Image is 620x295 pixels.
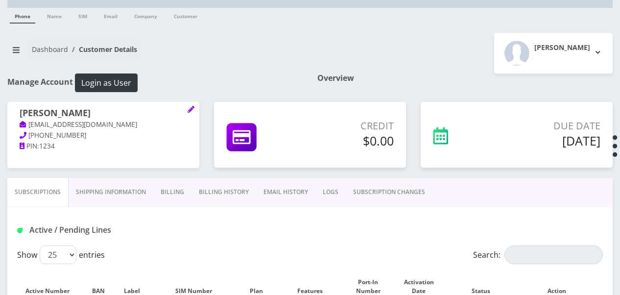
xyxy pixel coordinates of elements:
a: Login as User [73,76,138,87]
nav: breadcrumb [7,39,303,67]
p: Due Date [494,119,600,133]
label: Show entries [17,246,105,264]
a: Subscriptions [7,178,69,206]
a: Customer [169,8,203,23]
a: Email [99,8,122,23]
input: Search: [504,246,603,264]
h2: [PERSON_NAME] [534,44,590,52]
a: [EMAIL_ADDRESS][DOMAIN_NAME] [20,120,137,130]
button: [PERSON_NAME] [494,33,613,74]
h1: Active / Pending Lines [17,225,203,235]
button: Login as User [75,74,138,92]
a: SUBSCRIPTION CHANGES [346,178,432,206]
a: LOGS [315,178,346,206]
a: SIM [73,8,92,23]
h1: [PERSON_NAME] [20,108,187,120]
a: Billing History [191,178,256,206]
h5: [DATE] [494,133,600,148]
a: Company [129,8,162,23]
label: Search: [473,246,603,264]
a: Name [42,8,67,23]
p: Credit [302,119,394,133]
a: Phone [10,8,35,24]
h1: Manage Account [7,74,303,92]
li: Customer Details [68,44,137,54]
a: Shipping Information [69,178,153,206]
h1: Overview [317,74,613,83]
img: Active / Pending Lines [17,228,23,233]
h5: $0.00 [302,133,394,148]
a: Billing [153,178,191,206]
select: Showentries [40,246,76,264]
a: Dashboard [32,45,68,54]
a: PIN: [20,142,39,151]
a: EMAIL HISTORY [256,178,315,206]
span: 1234 [39,142,55,150]
span: [PHONE_NUMBER] [28,131,86,140]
